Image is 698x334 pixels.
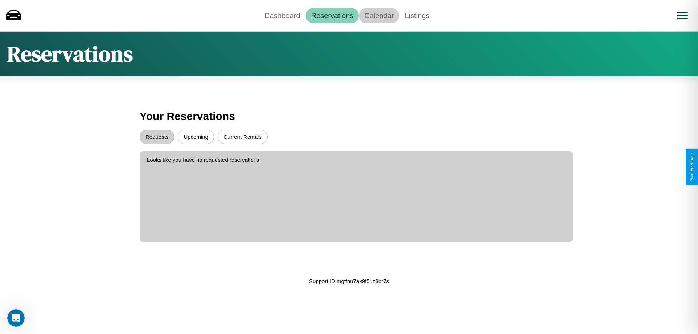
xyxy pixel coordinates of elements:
[147,155,566,165] p: Looks like you have no requested reservations
[7,39,133,69] h1: Reservations
[259,8,306,23] a: Dashboard
[140,106,558,126] h3: Your Reservations
[359,8,399,23] a: Calendar
[309,276,389,286] p: Support ID: mgffnu7ax9f5uz8br7s
[306,8,359,23] a: Reservations
[178,130,214,144] button: Upcoming
[689,152,694,182] div: Give Feedback
[399,8,435,23] a: Listings
[672,5,693,26] button: Open menu
[7,309,25,327] iframe: Intercom live chat
[218,130,268,144] button: Current Rentals
[140,130,174,144] button: Requests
